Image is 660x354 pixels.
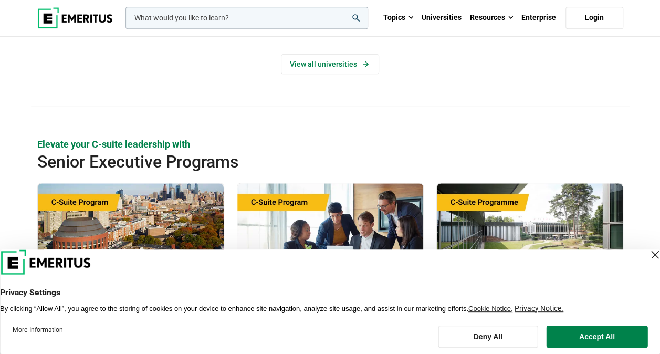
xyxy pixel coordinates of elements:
a: Login [565,7,623,29]
input: woocommerce-product-search-field-0 [125,7,368,29]
h2: Senior Executive Programs [37,151,564,172]
p: Elevate your C-suite leadership with [37,138,623,151]
a: View Universities [281,54,379,74]
img: Global C-Suite Program | Online Leadership Course [38,183,224,288]
img: Chief Strategy Officer (CSO) Programme | Online Leadership Course [437,183,623,288]
img: Chief Financial Officer Program | Online Finance Course [237,183,423,288]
